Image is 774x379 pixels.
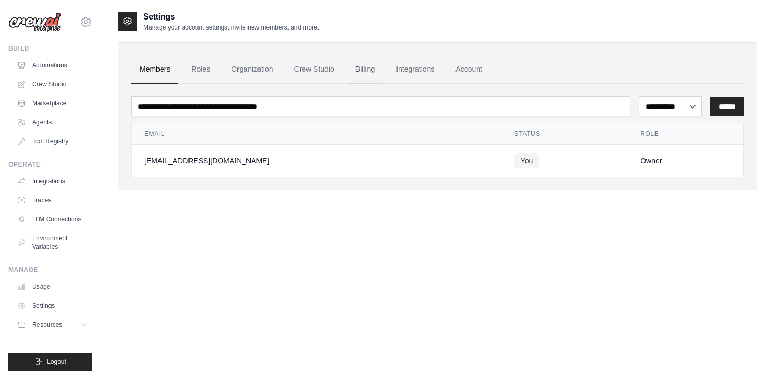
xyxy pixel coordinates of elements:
button: Logout [8,353,92,371]
div: [EMAIL_ADDRESS][DOMAIN_NAME] [144,156,489,166]
a: Automations [13,57,92,74]
a: Usage [13,278,92,295]
a: Environment Variables [13,230,92,255]
th: Status [502,123,628,145]
a: Integrations [388,55,443,84]
h2: Settings [143,11,319,23]
span: You [514,153,540,168]
span: Resources [32,320,62,329]
p: Manage your account settings, invite new members, and more. [143,23,319,32]
a: Account [447,55,491,84]
a: Billing [347,55,383,84]
div: Manage [8,266,92,274]
th: Email [132,123,502,145]
img: Logo [8,12,61,32]
button: Resources [13,316,92,333]
a: Crew Studio [286,55,343,84]
a: LLM Connections [13,211,92,228]
div: Build [8,44,92,53]
a: Integrations [13,173,92,190]
a: Organization [223,55,281,84]
a: Marketplace [13,95,92,112]
div: Operate [8,160,92,169]
a: Crew Studio [13,76,92,93]
a: Roles [183,55,219,84]
a: Traces [13,192,92,209]
a: Settings [13,297,92,314]
a: Members [131,55,178,84]
th: Role [628,123,743,145]
a: Agents [13,114,92,131]
div: Owner [640,156,731,166]
a: Tool Registry [13,133,92,150]
span: Logout [47,357,66,366]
